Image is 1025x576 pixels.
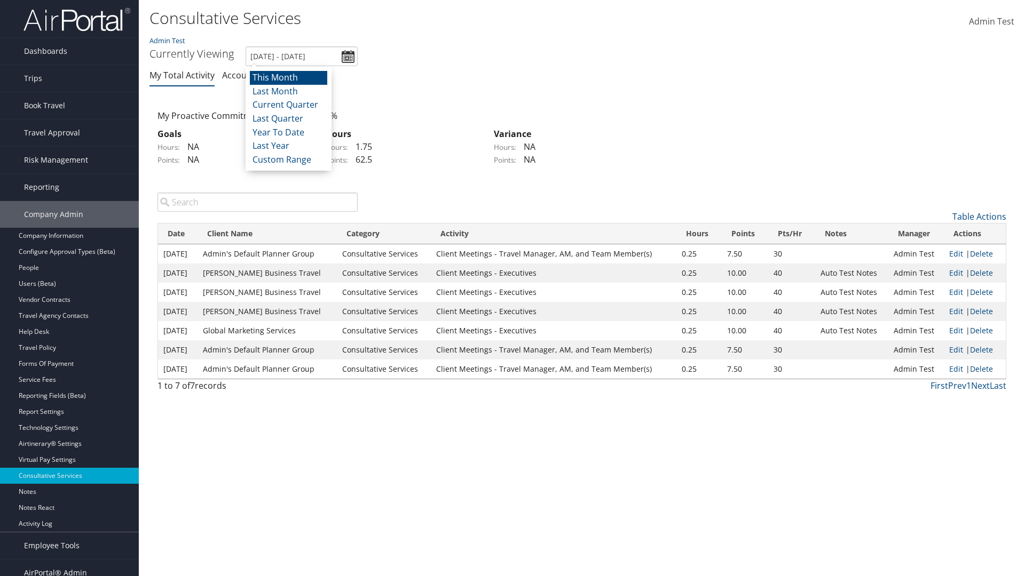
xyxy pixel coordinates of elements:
[888,244,944,263] td: Admin Test
[157,379,358,397] div: 1 to 7 of records
[158,263,198,283] td: [DATE]
[944,302,1006,321] td: |
[949,249,963,259] a: Edit
[23,7,130,32] img: airportal-logo.png
[337,244,431,263] td: Consultative Services
[949,268,963,278] a: Edit
[676,302,722,321] td: 0.25
[768,283,815,302] td: 40
[494,155,516,165] label: Points:
[158,223,198,244] th: Date: activate to sort column ascending
[198,223,337,244] th: Client Name
[970,306,993,316] a: Delete
[431,223,676,244] th: Activity: activate to sort column ascending
[944,321,1006,340] td: |
[198,244,337,263] td: Admin's Default Planner Group
[24,147,88,173] span: Risk Management
[158,244,198,263] td: [DATE]
[969,15,1014,27] span: Admin Test
[970,287,993,297] a: Delete
[948,380,966,391] a: Prev
[722,340,768,359] td: 7.50
[888,223,944,244] th: Manager: activate to sort column ascending
[158,321,198,340] td: [DATE]
[337,321,431,340] td: Consultative Services
[722,359,768,379] td: 7.50
[326,155,348,165] label: Points:
[198,263,337,283] td: [PERSON_NAME] Business Travel
[722,223,768,244] th: Points
[722,302,768,321] td: 10.00
[676,223,722,244] th: Hours
[246,46,358,66] input: [DATE] - [DATE]
[431,283,676,302] td: Client Meetings - Executives
[494,128,531,140] strong: Variance
[518,154,535,165] span: NA
[888,359,944,379] td: Admin Test
[24,119,80,146] span: Travel Approval
[949,306,963,316] a: Edit
[970,325,993,335] a: Delete
[250,126,327,140] li: Year To Date
[722,321,768,340] td: 10.00
[768,244,815,263] td: 30
[149,69,215,81] a: My Total Activity
[722,244,768,263] td: 7.50
[944,283,1006,302] td: |
[158,302,198,321] td: [DATE]
[949,325,963,335] a: Edit
[970,268,993,278] a: Delete
[190,380,195,391] span: 7
[949,287,963,297] a: Edit
[337,223,431,244] th: Category: activate to sort column ascending
[222,69,286,81] a: Account Activity
[157,155,180,165] label: Points:
[815,283,888,302] td: Auto Test Notes
[944,244,1006,263] td: |
[198,283,337,302] td: [PERSON_NAME] Business Travel
[768,302,815,321] td: 40
[970,249,993,259] a: Delete
[182,141,199,153] span: NA
[337,283,431,302] td: Consultative Services
[350,141,372,153] span: 1.75
[944,359,1006,379] td: |
[676,263,722,283] td: 0.25
[250,98,327,112] li: Current Quarter
[24,92,65,119] span: Book Travel
[944,263,1006,283] td: |
[970,345,993,355] a: Delete
[182,154,199,165] span: NA
[676,359,722,379] td: 0.25
[518,141,535,153] span: NA
[431,321,676,340] td: Client Meetings - Executives
[24,38,67,65] span: Dashboards
[888,283,944,302] td: Admin Test
[768,223,815,244] th: Pts/Hr
[952,211,1006,222] a: Table Actions
[815,302,888,321] td: Auto Test Notes
[722,283,768,302] td: 10.00
[888,340,944,359] td: Admin Test
[250,112,327,126] li: Last Quarter
[676,321,722,340] td: 0.25
[24,532,80,559] span: Employee Tools
[24,201,83,228] span: Company Admin
[149,46,234,61] h3: Currently Viewing
[815,321,888,340] td: Auto Test Notes
[970,364,993,374] a: Delete
[494,142,516,153] label: Hours:
[768,263,815,283] td: 40
[431,359,676,379] td: Client Meetings - Travel Manager, AM, and Team Member(s)
[337,263,431,283] td: Consultative Services
[149,7,726,29] h1: Consultative Services
[815,223,888,244] th: Notes
[24,65,42,92] span: Trips
[158,340,198,359] td: [DATE]
[198,302,337,321] td: [PERSON_NAME] Business Travel
[969,5,1014,38] a: Admin Test
[157,128,182,140] strong: Goals
[431,340,676,359] td: Client Meetings - Travel Manager, AM, and Team Member(s)
[888,321,944,340] td: Admin Test
[676,340,722,359] td: 0.25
